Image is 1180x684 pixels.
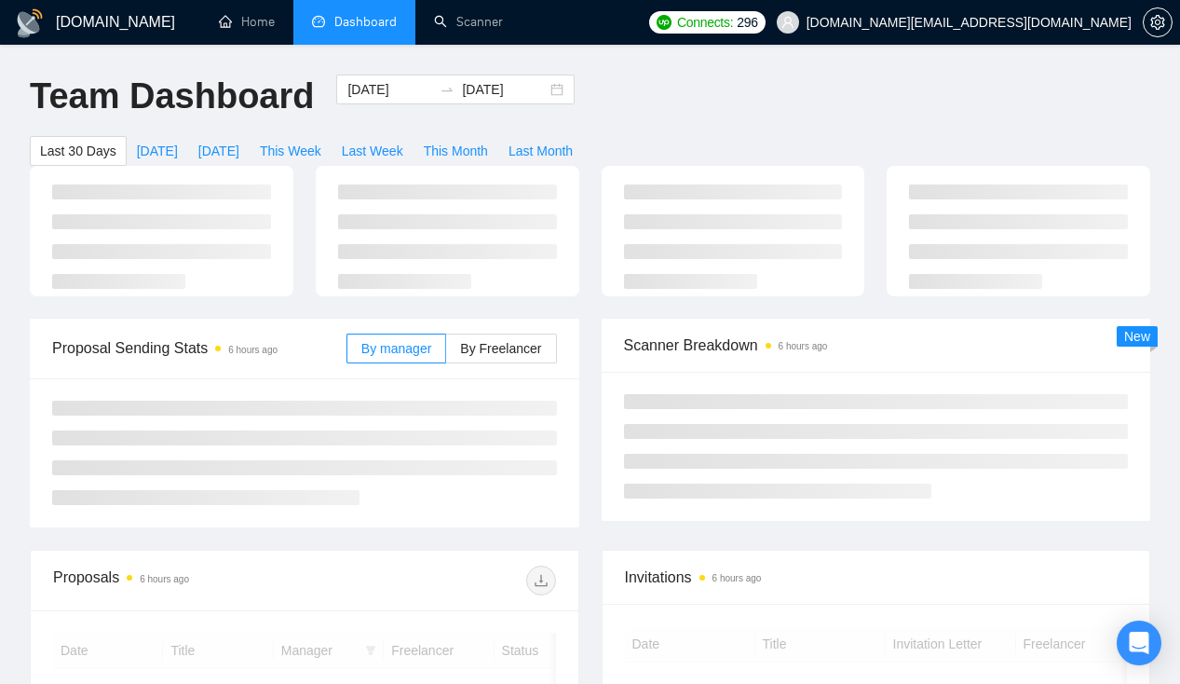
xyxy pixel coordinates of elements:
[260,141,321,161] span: This Week
[434,14,503,30] a: searchScanner
[140,574,189,584] time: 6 hours ago
[624,334,1129,357] span: Scanner Breakdown
[1143,7,1173,37] button: setting
[137,141,178,161] span: [DATE]
[228,345,278,355] time: 6 hours ago
[52,336,346,360] span: Proposal Sending Stats
[1117,621,1161,665] div: Open Intercom Messenger
[127,136,188,166] button: [DATE]
[30,136,127,166] button: Last 30 Days
[712,573,762,583] time: 6 hours ago
[198,141,239,161] span: [DATE]
[440,82,454,97] span: to
[53,566,305,595] div: Proposals
[414,136,498,166] button: This Month
[440,82,454,97] span: swap-right
[347,79,432,100] input: Start date
[509,141,573,161] span: Last Month
[1124,329,1150,344] span: New
[781,16,794,29] span: user
[462,79,547,100] input: End date
[424,141,488,161] span: This Month
[334,14,397,30] span: Dashboard
[40,141,116,161] span: Last 30 Days
[1144,15,1172,30] span: setting
[625,566,1128,589] span: Invitations
[250,136,332,166] button: This Week
[15,8,45,38] img: logo
[498,136,583,166] button: Last Month
[342,141,403,161] span: Last Week
[219,14,275,30] a: homeHome
[30,75,314,118] h1: Team Dashboard
[677,12,733,33] span: Connects:
[188,136,250,166] button: [DATE]
[460,341,541,356] span: By Freelancer
[361,341,431,356] span: By manager
[657,15,671,30] img: upwork-logo.png
[332,136,414,166] button: Last Week
[737,12,757,33] span: 296
[779,341,828,351] time: 6 hours ago
[312,15,325,28] span: dashboard
[1143,15,1173,30] a: setting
